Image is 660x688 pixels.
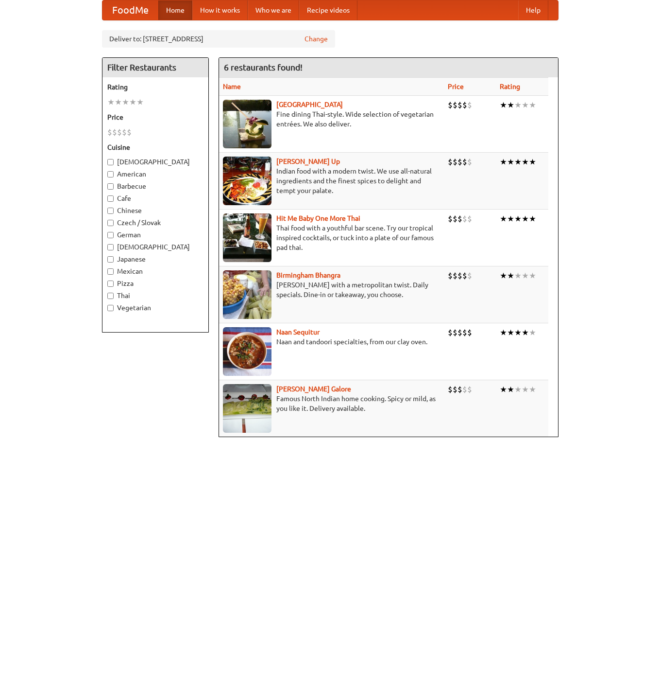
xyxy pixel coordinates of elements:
li: $ [467,270,472,281]
h4: Filter Restaurants [102,58,208,77]
li: $ [462,270,467,281]
a: Rating [500,83,520,90]
li: ★ [529,327,536,338]
li: $ [448,100,453,110]
li: ★ [507,213,514,224]
li: $ [462,384,467,395]
label: [DEMOGRAPHIC_DATA] [107,242,203,252]
li: $ [467,327,472,338]
label: Barbecue [107,181,203,191]
li: ★ [529,213,536,224]
li: ★ [107,97,115,107]
li: ★ [507,100,514,110]
input: [DEMOGRAPHIC_DATA] [107,244,114,250]
li: $ [457,384,462,395]
li: ★ [500,270,507,281]
li: ★ [529,157,536,167]
p: Thai food with a youthful bar scene. Try our tropical inspired cocktails, or tuck into a plate of... [223,223,440,252]
label: Czech / Slovak [107,218,203,228]
li: ★ [500,213,507,224]
label: Thai [107,291,203,300]
input: Thai [107,293,114,299]
img: bhangra.jpg [223,270,271,319]
li: ★ [500,327,507,338]
li: ★ [507,270,514,281]
label: Japanese [107,254,203,264]
li: $ [117,127,122,138]
li: ★ [514,327,522,338]
li: $ [127,127,132,138]
h5: Price [107,112,203,122]
a: Hit Me Baby One More Thai [276,214,360,222]
li: $ [467,100,472,110]
a: FoodMe [102,0,158,20]
a: Change [305,34,328,44]
li: ★ [500,157,507,167]
li: $ [448,384,453,395]
li: $ [457,327,462,338]
li: $ [112,127,117,138]
a: Name [223,83,241,90]
p: Famous North Indian home cooking. Spicy or mild, as you like it. Delivery available. [223,394,440,413]
li: $ [453,213,457,224]
label: Pizza [107,279,203,288]
li: $ [453,157,457,167]
li: ★ [507,327,514,338]
ng-pluralize: 6 restaurants found! [224,63,303,72]
img: satay.jpg [223,100,271,148]
li: ★ [514,100,522,110]
li: ★ [529,384,536,395]
li: $ [453,270,457,281]
b: [PERSON_NAME] Galore [276,385,351,393]
li: $ [457,157,462,167]
li: $ [462,100,467,110]
img: babythai.jpg [223,213,271,262]
li: ★ [522,384,529,395]
a: Who we are [248,0,299,20]
li: $ [448,157,453,167]
li: ★ [514,270,522,281]
li: ★ [136,97,144,107]
li: $ [448,213,453,224]
li: $ [467,384,472,395]
li: $ [457,100,462,110]
img: currygalore.jpg [223,384,271,433]
li: $ [462,157,467,167]
a: Naan Sequitur [276,328,320,336]
a: Home [158,0,192,20]
li: ★ [522,270,529,281]
li: $ [107,127,112,138]
label: Mexican [107,266,203,276]
b: Birmingham Bhangra [276,271,340,279]
input: Barbecue [107,183,114,190]
li: ★ [115,97,122,107]
li: $ [122,127,127,138]
input: Vegetarian [107,305,114,311]
a: [PERSON_NAME] Up [276,158,340,165]
label: Vegetarian [107,303,203,313]
li: ★ [514,384,522,395]
div: Deliver to: [STREET_ADDRESS] [102,30,335,48]
li: $ [467,157,472,167]
h5: Cuisine [107,142,203,152]
input: American [107,171,114,177]
li: $ [453,384,457,395]
p: Indian food with a modern twist. We use all-natural ingredients and the finest spices to delight ... [223,166,440,195]
label: German [107,230,203,240]
li: ★ [514,213,522,224]
label: Cafe [107,194,203,203]
li: $ [448,327,453,338]
a: Recipe videos [299,0,357,20]
li: ★ [129,97,136,107]
p: [PERSON_NAME] with a metropolitan twist. Daily specials. Dine-in or takeaway, you choose. [223,280,440,300]
li: ★ [529,100,536,110]
li: ★ [522,157,529,167]
li: ★ [514,157,522,167]
input: Mexican [107,268,114,275]
li: ★ [522,213,529,224]
li: $ [462,327,467,338]
label: [DEMOGRAPHIC_DATA] [107,157,203,167]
